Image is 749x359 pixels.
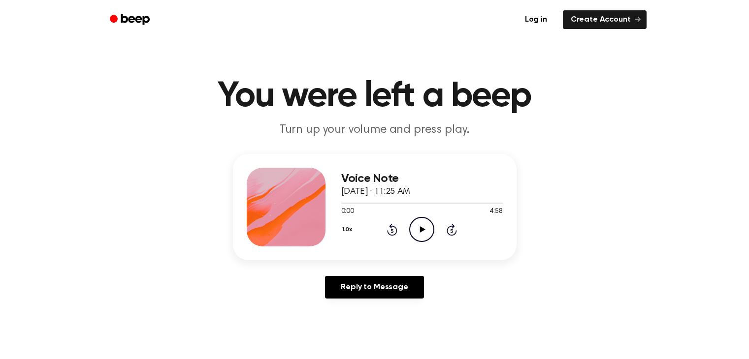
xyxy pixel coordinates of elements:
a: Create Account [563,10,647,29]
h1: You were left a beep [123,79,627,114]
a: Reply to Message [325,276,423,299]
h3: Voice Note [341,172,503,185]
p: Turn up your volume and press play. [186,122,564,138]
span: 0:00 [341,207,354,217]
span: 4:58 [489,207,502,217]
a: Log in [515,8,557,31]
button: 1.0x [341,221,356,238]
span: [DATE] · 11:25 AM [341,187,410,196]
a: Beep [103,10,159,30]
